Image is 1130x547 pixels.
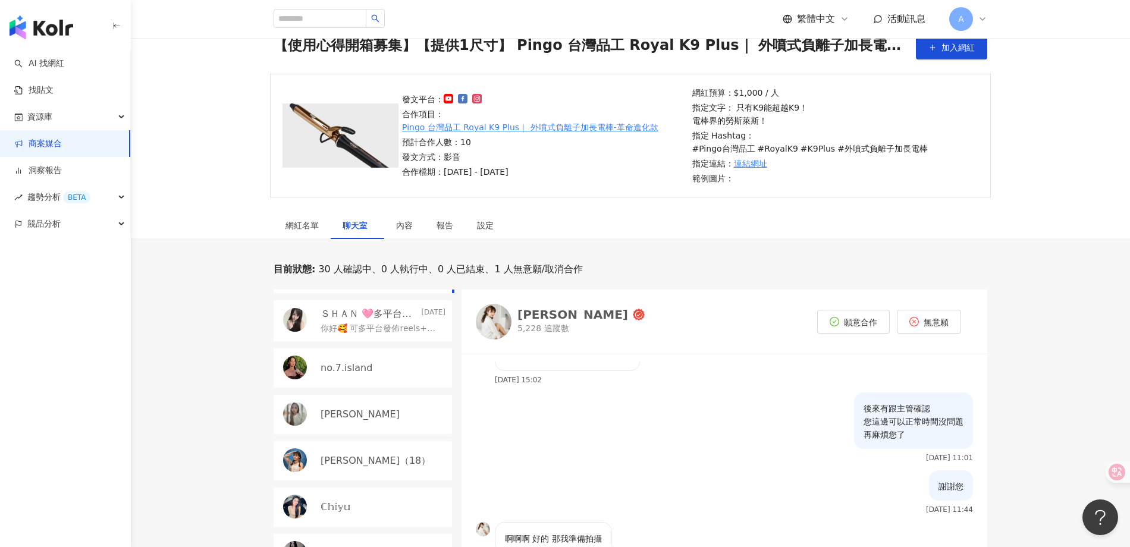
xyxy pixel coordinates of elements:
[477,219,494,232] div: 設定
[27,210,61,237] span: 競品分析
[837,142,928,155] p: #外噴式負離子加長電棒
[958,12,964,26] span: A
[692,86,975,99] p: 網紅預算：$1,000 / 人
[371,14,379,23] span: search
[315,263,583,276] span: 30 人確認中、0 人執行中、0 人已結束、1 人無意願/取消合作
[285,219,319,232] div: 網紅名單
[321,501,350,514] p: ℂ𝕙𝕚𝕪𝕦
[14,58,64,70] a: searchAI 找網紅
[283,356,307,379] img: KOL Avatar
[402,93,685,106] p: 發文平台：
[864,402,963,441] p: 後來有跟主管確認 您這邊可以正常時間沒問題 再麻煩您了
[797,12,835,26] span: 繁體中文
[321,323,441,335] p: 你好🥰 可多平台發佈reels+於dcard、部落格簡單導入影片 Youtube /tiktok/小紅書/IG/FB/痞客邦/Dcard 並會分享至各大多個相關社團 - FB🩷商業模式 [URL...
[758,142,798,155] p: #RoyalK9
[421,307,445,320] p: [DATE]
[926,454,973,462] p: [DATE] 11:01
[844,317,877,327] span: 願意合作
[402,121,658,134] a: Pingo 台灣品工 Royal K9 Plus｜ 外噴式負離子加長電棒-革命進化款
[321,408,400,421] p: [PERSON_NAME]
[402,165,685,178] p: 合作檔期：[DATE] - [DATE]
[10,15,73,39] img: logo
[734,157,767,170] a: 連結網址
[505,532,602,545] p: 啊啊啊 好的 那我準備拍攝
[27,103,52,130] span: 資源庫
[1082,499,1118,535] iframe: Help Scout Beacon - Open
[916,36,987,59] button: 加入網紅
[321,361,372,375] p: no.7.island
[938,480,963,493] p: 謝謝您
[283,308,307,332] img: KOL Avatar
[437,219,453,232] div: 報告
[887,13,925,24] span: 活動訊息
[801,142,835,155] p: #K9Plus
[926,505,973,514] p: [DATE] 11:44
[402,150,685,164] p: 發文方式：影音
[283,402,307,426] img: KOL Avatar
[476,304,645,339] a: KOL Avatar[PERSON_NAME]5,228 追蹤數
[897,310,961,334] button: 無意願
[396,219,413,232] div: 內容
[321,454,431,467] p: [PERSON_NAME]（18）
[282,103,398,168] img: Pingo 台灣品工 Royal K9 Plus｜ 外噴式負離子加長電棒-革命進化款
[476,304,511,339] img: KOL Avatar
[274,36,910,59] span: 【使用心得開箱募集】【提供1尺寸】 Pingo 台灣品工 Royal K9 Plus｜ 外噴式負離子加長電棒-革命進化款
[274,263,315,276] p: 目前狀態 :
[14,138,62,150] a: 商案媒合
[14,165,62,177] a: 洞察報告
[692,129,975,155] p: 指定 Hashtag：
[402,108,685,134] p: 合作項目：
[692,101,975,127] p: 指定文字： 只有K9能超越K9！ 電棒界的勞斯萊斯！
[692,157,975,170] p: 指定連結：
[476,522,490,536] img: KOL Avatar
[283,495,307,518] img: KOL Avatar
[321,307,419,320] p: ＳＨＡＮ 🩷多平台發佈🩷Youtube /tiktok/小紅書/IG/FB/痞客邦/Dcard
[63,191,90,203] div: BETA
[517,309,628,320] div: [PERSON_NAME]
[402,136,685,149] p: 預計合作人數：10
[817,310,890,334] button: 願意合作
[14,84,54,96] a: 找貼文
[283,448,307,472] img: KOL Avatar
[517,323,645,335] p: 5,228 追蹤數
[343,221,372,230] span: 聊天室
[941,43,975,52] span: 加入網紅
[830,317,839,326] span: check-circle
[692,142,755,155] p: #Pingo台灣品工
[909,317,919,326] span: close-circle
[924,317,949,327] span: 無意願
[14,193,23,202] span: rise
[495,376,542,384] p: [DATE] 15:02
[27,184,90,210] span: 趨勢分析
[692,172,975,185] p: 範例圖片：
